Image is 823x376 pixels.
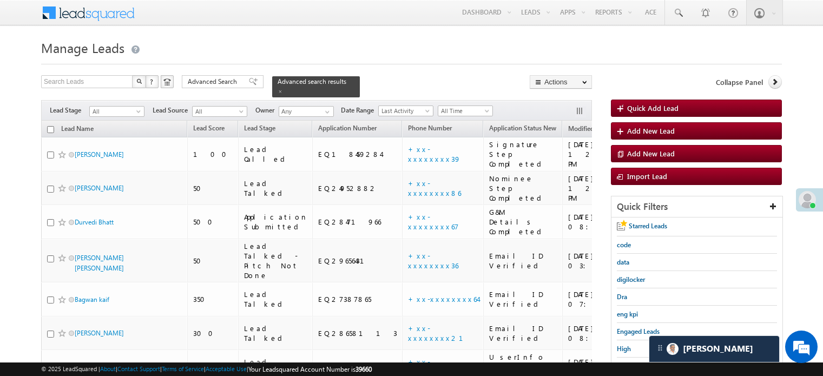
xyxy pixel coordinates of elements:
[278,77,346,85] span: Advanced search results
[627,126,675,135] span: Add New Lead
[100,365,116,372] a: About
[47,126,54,133] input: Check all records
[193,328,233,338] div: 300
[319,107,333,117] a: Show All Items
[568,174,636,203] div: [DATE] 12:21 PM
[90,107,141,116] span: All
[568,212,636,232] div: [DATE] 08:04 PM
[318,217,397,227] div: EQ28471966
[489,289,557,309] div: Email ID Verified
[193,183,233,193] div: 50
[568,140,636,169] div: [DATE] 12:21 PM
[617,327,660,335] span: Engaged Leads
[408,124,452,132] span: Phone Number
[146,75,159,88] button: ?
[318,183,397,193] div: EQ24952882
[193,217,233,227] div: 500
[244,324,308,343] div: Lead Talked
[489,174,557,203] div: Nominee Step Completed
[408,357,467,376] a: +xx-xxxxxxxx70
[75,150,124,159] a: [PERSON_NAME]
[188,77,240,87] span: Advanced Search
[438,105,493,116] a: All Time
[617,310,638,318] span: eng kpi
[408,251,458,270] a: +xx-xxxxxxxx36
[489,124,556,132] span: Application Status New
[355,365,372,373] span: 39660
[656,344,664,352] img: carter-drag
[489,140,557,169] div: Signature Step Completed
[56,123,99,137] a: Lead Name
[279,106,334,117] input: Type to Search
[255,105,279,115] span: Owner
[192,106,247,117] a: All
[438,106,490,116] span: All Time
[41,39,124,56] span: Manage Leads
[75,184,124,192] a: [PERSON_NAME]
[248,365,372,373] span: Your Leadsquared Account Number is
[378,105,433,116] a: Last Activity
[617,258,629,266] span: data
[244,212,308,232] div: Application Submitted
[162,365,204,372] a: Terms of Service
[489,251,557,271] div: Email ID Verified
[193,107,244,116] span: All
[193,149,233,159] div: 100
[318,294,397,304] div: EQ27387865
[627,103,679,113] span: Quick Add Lead
[629,222,667,230] span: Starred Leads
[75,218,114,226] a: Durvedi Bhatt
[89,106,144,117] a: All
[617,241,631,249] span: code
[568,251,636,271] div: [DATE] 03:49 PM
[408,324,476,342] a: +xx-xxxxxxxx21
[150,77,155,86] span: ?
[530,75,592,89] button: Actions
[563,122,620,136] a: Modified On (sorted descending)
[244,144,308,164] div: Lead Called
[318,149,397,159] div: EQ18459284
[244,179,308,198] div: Lead Talked
[188,122,230,136] a: Lead Score
[244,124,275,132] span: Lead Stage
[341,105,378,115] span: Date Range
[403,122,457,136] a: Phone Number
[50,105,89,115] span: Lead Stage
[667,343,679,355] img: Carter
[568,124,604,133] span: Modified On
[318,124,377,132] span: Application Number
[627,149,675,158] span: Add New Lead
[716,77,763,87] span: Collapse Panel
[318,256,397,266] div: EQ29656431
[617,275,645,283] span: digilocker
[41,364,372,374] span: © 2025 LeadSquared | | | | |
[318,328,397,338] div: EQ28658113
[136,78,142,84] img: Search
[611,196,782,217] div: Quick Filters
[206,365,247,372] a: Acceptable Use
[193,256,233,266] div: 50
[75,329,124,337] a: [PERSON_NAME]
[489,324,557,343] div: Email ID Verified
[568,324,636,343] div: [DATE] 08:25 AM
[244,289,308,309] div: Lead Talked
[117,365,160,372] a: Contact Support
[408,179,461,197] a: +xx-xxxxxxxx86
[193,294,233,304] div: 350
[649,335,780,362] div: carter-dragCarter[PERSON_NAME]
[617,345,631,353] span: High
[379,106,430,116] span: Last Activity
[75,254,124,272] a: [PERSON_NAME] [PERSON_NAME]
[239,122,281,136] a: Lead Stage
[193,124,225,132] span: Lead Score
[75,295,109,304] a: Bagwan kaif
[244,241,308,280] div: Lead Talked - Pitch Not Done
[617,293,627,301] span: Dra
[408,294,478,304] a: +xx-xxxxxxxx64
[489,207,557,236] div: G&M Details Completed
[153,105,192,115] span: Lead Source
[627,171,667,181] span: Import Lead
[484,122,562,136] a: Application Status New
[313,122,382,136] a: Application Number
[683,344,753,354] span: Carter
